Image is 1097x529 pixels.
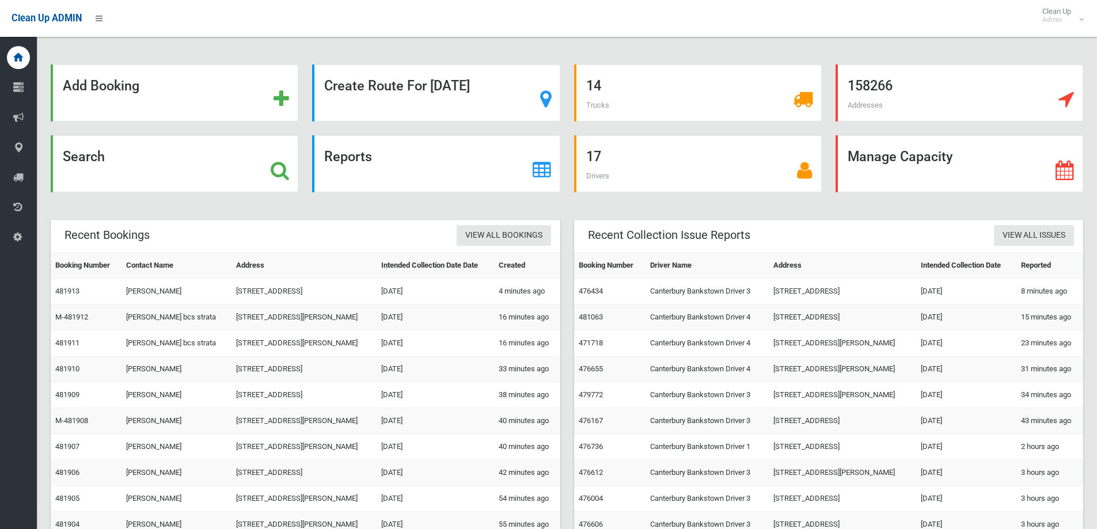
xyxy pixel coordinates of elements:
[1016,253,1083,279] th: Reported
[579,364,603,373] a: 476655
[55,520,79,528] a: 481904
[494,253,560,279] th: Created
[231,330,377,356] td: [STREET_ADDRESS][PERSON_NAME]
[377,382,494,408] td: [DATE]
[769,279,916,305] td: [STREET_ADDRESS]
[579,416,603,425] a: 476167
[916,434,1016,460] td: [DATE]
[1016,305,1083,330] td: 15 minutes ago
[1016,330,1083,356] td: 23 minutes ago
[55,390,79,399] a: 481909
[916,408,1016,434] td: [DATE]
[579,494,603,503] a: 476004
[848,78,893,94] strong: 158266
[646,330,769,356] td: Canterbury Bankstown Driver 4
[579,442,603,451] a: 476736
[574,135,822,192] a: 17 Drivers
[579,390,603,399] a: 479772
[122,305,231,330] td: [PERSON_NAME] bcs strata
[769,382,916,408] td: [STREET_ADDRESS][PERSON_NAME]
[377,330,494,356] td: [DATE]
[55,313,88,321] a: M-481912
[312,64,560,121] a: Create Route For [DATE]
[494,330,560,356] td: 16 minutes ago
[646,434,769,460] td: Canterbury Bankstown Driver 1
[1016,382,1083,408] td: 34 minutes ago
[494,460,560,486] td: 42 minutes ago
[231,356,377,382] td: [STREET_ADDRESS]
[55,287,79,295] a: 481913
[231,382,377,408] td: [STREET_ADDRESS]
[231,486,377,512] td: [STREET_ADDRESS][PERSON_NAME]
[916,253,1016,279] th: Intended Collection Date
[122,408,231,434] td: [PERSON_NAME]
[769,305,916,330] td: [STREET_ADDRESS]
[63,149,105,165] strong: Search
[579,520,603,528] a: 476606
[494,382,560,408] td: 38 minutes ago
[646,253,769,279] th: Driver Name
[122,486,231,512] td: [PERSON_NAME]
[231,305,377,330] td: [STREET_ADDRESS][PERSON_NAME]
[916,305,1016,330] td: [DATE]
[55,338,79,347] a: 481911
[848,101,883,109] span: Addresses
[916,382,1016,408] td: [DATE]
[574,253,646,279] th: Booking Number
[55,416,88,425] a: M-481908
[646,408,769,434] td: Canterbury Bankstown Driver 3
[586,172,609,180] span: Drivers
[769,330,916,356] td: [STREET_ADDRESS][PERSON_NAME]
[377,408,494,434] td: [DATE]
[916,460,1016,486] td: [DATE]
[51,64,298,121] a: Add Booking
[51,224,164,246] header: Recent Bookings
[916,279,1016,305] td: [DATE]
[122,253,231,279] th: Contact Name
[377,486,494,512] td: [DATE]
[769,434,916,460] td: [STREET_ADDRESS]
[377,305,494,330] td: [DATE]
[848,149,952,165] strong: Manage Capacity
[377,460,494,486] td: [DATE]
[916,330,1016,356] td: [DATE]
[1016,486,1083,512] td: 3 hours ago
[377,253,494,279] th: Intended Collection Date Date
[494,486,560,512] td: 54 minutes ago
[122,434,231,460] td: [PERSON_NAME]
[494,434,560,460] td: 40 minutes ago
[916,486,1016,512] td: [DATE]
[122,356,231,382] td: [PERSON_NAME]
[231,460,377,486] td: [STREET_ADDRESS]
[579,338,603,347] a: 471718
[122,382,231,408] td: [PERSON_NAME]
[916,356,1016,382] td: [DATE]
[646,305,769,330] td: Canterbury Bankstown Driver 4
[646,460,769,486] td: Canterbury Bankstown Driver 3
[324,78,470,94] strong: Create Route For [DATE]
[1016,460,1083,486] td: 3 hours ago
[579,313,603,321] a: 481063
[312,135,560,192] a: Reports
[646,382,769,408] td: Canterbury Bankstown Driver 3
[769,460,916,486] td: [STREET_ADDRESS][PERSON_NAME]
[231,434,377,460] td: [STREET_ADDRESS][PERSON_NAME]
[494,408,560,434] td: 40 minutes ago
[646,486,769,512] td: Canterbury Bankstown Driver 3
[494,356,560,382] td: 33 minutes ago
[1016,408,1083,434] td: 43 minutes ago
[836,64,1083,121] a: 158266 Addresses
[377,279,494,305] td: [DATE]
[51,253,122,279] th: Booking Number
[55,468,79,477] a: 481906
[1016,279,1083,305] td: 8 minutes ago
[579,287,603,295] a: 476434
[1016,356,1083,382] td: 31 minutes ago
[231,408,377,434] td: [STREET_ADDRESS][PERSON_NAME]
[836,135,1083,192] a: Manage Capacity
[574,64,822,121] a: 14 Trucks
[579,468,603,477] a: 476612
[55,442,79,451] a: 481907
[231,253,377,279] th: Address
[122,279,231,305] td: [PERSON_NAME]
